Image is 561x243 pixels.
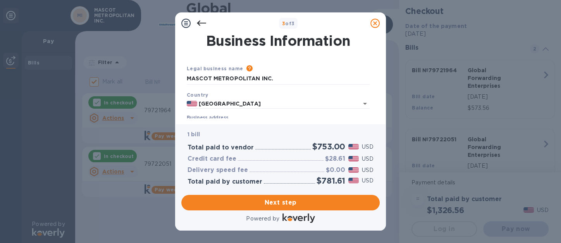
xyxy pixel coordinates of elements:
span: Next step [188,198,373,207]
h3: Credit card fee [188,155,236,163]
b: 1 bill [188,131,200,137]
h3: $28.61 [325,155,345,163]
h3: Delivery speed fee [188,167,248,174]
b: of 3 [282,21,295,26]
label: Business address [187,116,228,120]
h2: $781.61 [317,176,345,186]
img: USD [348,178,359,183]
h2: $753.00 [312,142,345,151]
input: Enter legal business name [187,73,370,85]
p: USD [362,177,373,185]
p: Powered by [246,215,279,223]
img: Logo [282,213,315,223]
span: 3 [282,21,285,26]
b: Country [187,92,208,98]
img: USD [348,167,359,173]
img: USD [348,144,359,149]
h1: Business Information [185,33,371,49]
h3: $0.00 [326,167,345,174]
h3: Total paid to vendor [188,144,254,151]
p: USD [362,155,373,163]
input: Select country [197,99,348,109]
p: USD [362,166,373,174]
button: Next step [181,195,380,210]
h3: Total paid by customer [188,178,262,186]
img: USD [348,156,359,161]
p: USD [362,143,373,151]
b: Legal business name [187,66,243,71]
img: US [187,101,197,106]
button: Open [360,98,370,109]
